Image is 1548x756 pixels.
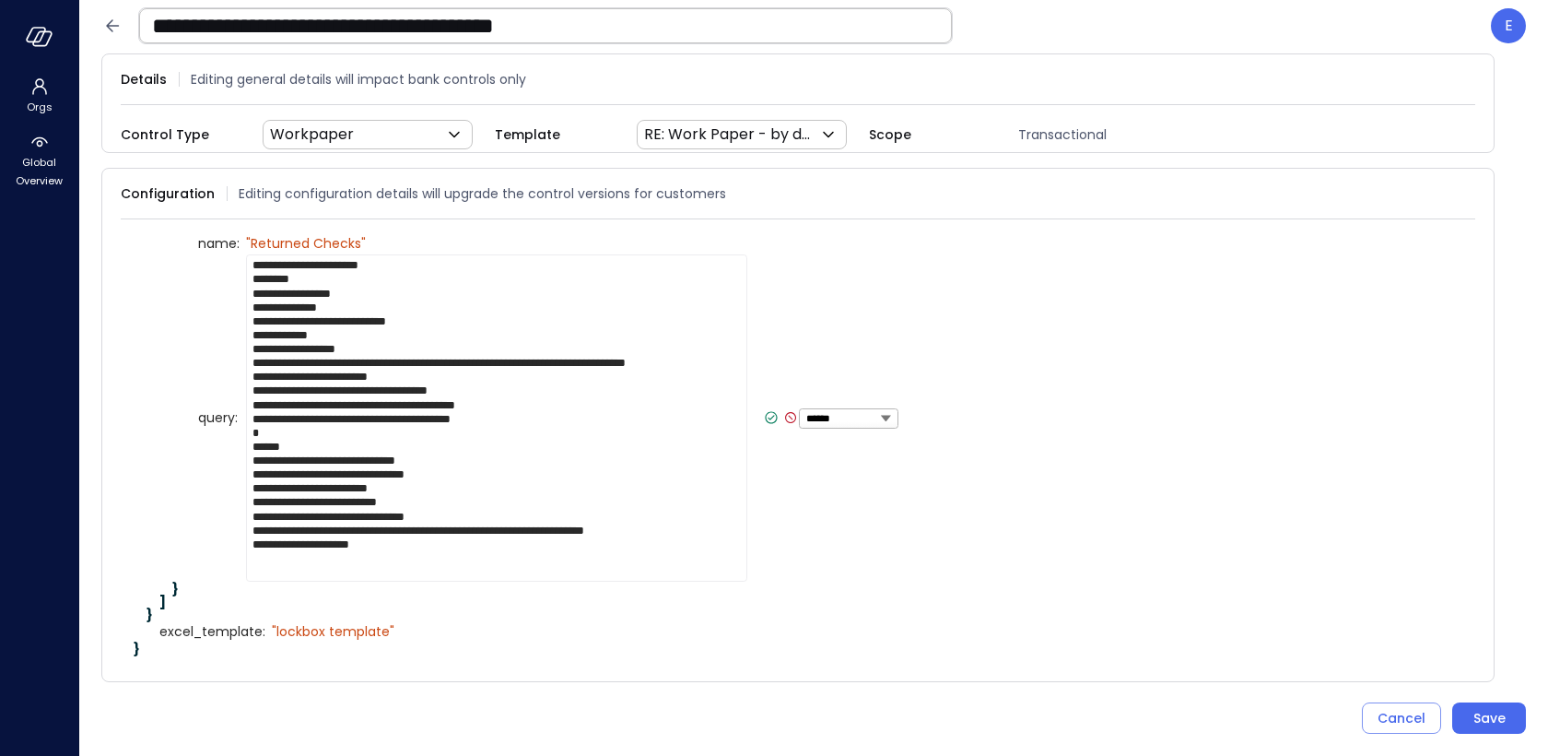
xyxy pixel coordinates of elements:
[869,124,989,145] span: Scope
[239,183,726,204] span: Editing configuration details will upgrade the control versions for customers
[159,625,265,639] span: excel_template
[246,235,366,252] div: " Returned Checks"
[11,153,67,190] span: Global Overview
[172,583,1462,596] div: }
[4,129,75,192] div: Global Overview
[121,183,215,204] span: Configuration
[198,411,240,425] span: query
[644,124,817,146] p: RE: Work Paper - by days
[1378,707,1425,730] div: Cancel
[27,98,53,116] span: Orgs
[495,124,615,145] span: Template
[1011,124,1243,145] span: Transactional
[235,408,238,427] span: :
[237,234,240,253] span: :
[270,124,354,146] p: Workpaper
[1505,15,1513,37] p: E
[1491,8,1526,43] div: Eleanor Yehudai
[159,596,1462,608] div: ]
[134,643,1462,656] div: }
[263,622,265,641] span: :
[198,237,240,251] span: name
[147,608,1462,621] div: }
[1473,707,1506,730] div: Save
[4,74,75,118] div: Orgs
[121,69,167,89] span: Details
[272,623,394,640] div: " lockbox template"
[121,124,240,145] span: Control Type
[191,69,526,89] span: Editing general details will impact bank controls only
[1452,703,1526,734] button: Save
[1362,703,1441,734] button: Cancel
